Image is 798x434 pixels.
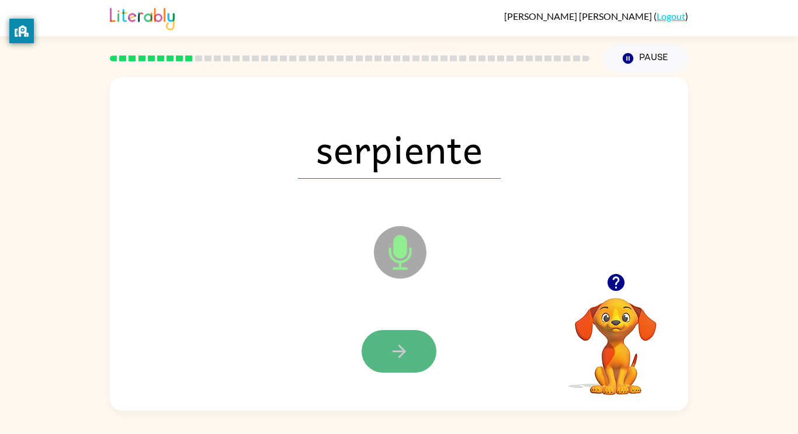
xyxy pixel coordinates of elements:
[9,19,34,43] button: privacy banner
[298,118,501,179] span: serpiente
[504,11,688,22] div: ( )
[657,11,685,22] a: Logout
[110,5,175,30] img: Literably
[557,280,674,397] video: Your browser must support playing .mp4 files to use Literably. Please try using another browser.
[504,11,654,22] span: [PERSON_NAME] [PERSON_NAME]
[603,45,688,72] button: Pause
